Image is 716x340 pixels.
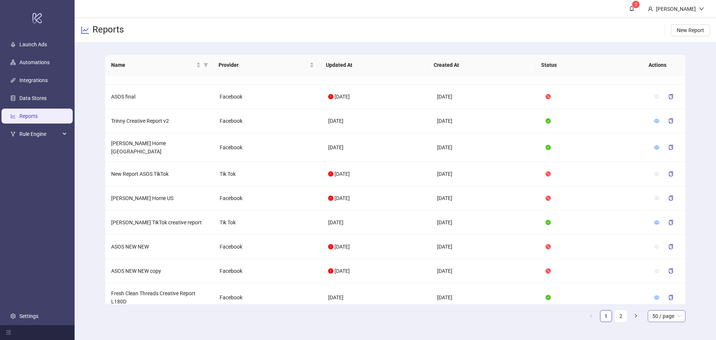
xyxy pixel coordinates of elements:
a: eye [654,219,659,225]
span: check-circle [546,145,551,150]
span: filter [204,63,208,67]
li: Next Page [630,310,642,322]
td: Facebook [214,133,322,162]
td: Trinny Creative Report v2 [105,109,214,133]
a: Data Stores [19,95,47,101]
td: [DATE] [431,162,540,186]
td: New Report ASOS TikTok [105,162,214,186]
td: [DATE] [431,133,540,162]
td: [DATE] [431,109,540,133]
td: Tik Tok [214,210,322,235]
span: eye [654,244,659,249]
span: check-circle [546,295,551,300]
td: Fresh Clean Threads Creative Report L180D [105,283,214,312]
span: eye [654,196,659,201]
span: eye [654,220,659,225]
span: stop [546,268,551,274]
span: copy [668,244,673,249]
th: Provider [213,55,320,75]
span: menu-fold [6,330,11,335]
span: left [589,314,593,318]
td: [PERSON_NAME] Home US [105,186,214,210]
span: copy [668,196,673,201]
td: [DATE] [431,235,540,259]
a: Settings [19,313,38,319]
span: stop [546,196,551,201]
li: 1 [600,310,612,322]
button: copy [662,192,679,204]
td: [DATE] [322,133,431,162]
th: Actions [643,55,680,75]
a: Reports [19,113,38,119]
span: right [634,314,638,318]
button: right [630,310,642,322]
span: 2 [635,2,637,7]
span: filter [202,59,210,71]
th: Created At [428,55,535,75]
td: [DATE] [431,186,540,210]
span: check-circle [546,220,551,225]
span: fork [10,131,16,137]
span: user [648,6,653,12]
span: check-circle [546,118,551,124]
a: Integrations [19,77,48,83]
span: exclamation-circle [328,94,333,99]
span: 50 / page [652,311,681,322]
td: Facebook [214,235,322,259]
th: Updated At [320,55,427,75]
span: line-chart [81,26,89,35]
td: [DATE] [431,85,540,109]
span: copy [668,220,673,225]
h3: Reports [92,24,124,37]
span: eye [654,171,659,177]
span: stop [546,94,551,99]
td: Facebook [214,85,322,109]
th: Name [105,55,213,75]
a: Launch Ads [19,41,47,47]
button: copy [662,141,679,153]
span: copy [668,94,673,99]
td: [PERSON_NAME] TikTok creative report [105,210,214,235]
td: [DATE] [431,210,540,235]
span: Rule Engine [19,127,60,141]
span: copy [668,295,673,300]
td: [DATE] [322,283,431,312]
td: [DATE] [322,210,431,235]
div: [PERSON_NAME] [653,5,699,13]
span: copy [668,145,673,150]
span: copy [668,118,673,124]
td: Facebook [214,283,322,312]
span: eye [654,145,659,150]
span: exclamation-circle [328,268,333,274]
span: [DATE] [335,171,350,177]
a: eye [654,294,659,300]
span: eye [654,295,659,300]
a: 2 [615,311,626,322]
span: [DATE] [335,195,350,201]
td: Facebook [214,186,322,210]
span: [DATE] [335,244,350,250]
button: copy [662,168,679,180]
td: Facebook [214,109,322,133]
th: Status [535,55,643,75]
span: copy [668,171,673,177]
td: [DATE] [431,259,540,283]
span: Provider [219,61,308,69]
span: down [699,6,704,12]
span: stop [546,171,551,177]
button: New Report [671,24,710,36]
td: [DATE] [322,109,431,133]
span: bell [629,6,634,11]
span: stop [546,244,551,249]
a: Automations [19,59,50,65]
span: exclamation-circle [328,244,333,249]
button: copy [662,241,679,253]
td: [PERSON_NAME] Home [GEOGRAPHIC_DATA] [105,133,214,162]
button: left [585,310,597,322]
span: New Report [677,27,704,33]
span: [DATE] [335,94,350,100]
a: eye [654,144,659,150]
span: exclamation-circle [328,171,333,177]
span: copy [668,268,673,274]
span: exclamation-circle [328,196,333,201]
